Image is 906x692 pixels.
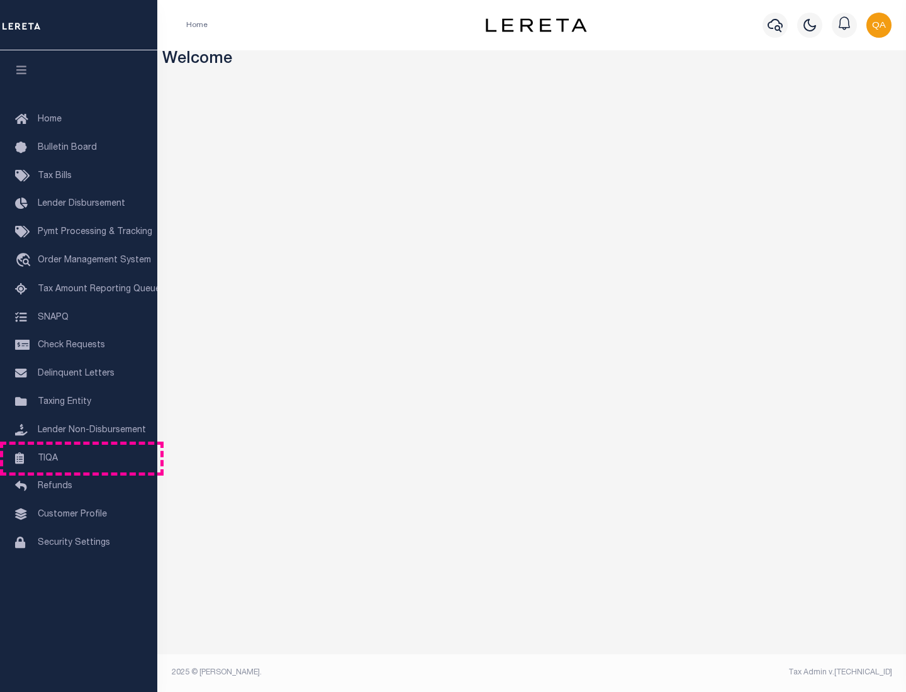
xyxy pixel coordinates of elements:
[38,482,72,491] span: Refunds
[486,18,586,32] img: logo-dark.svg
[38,199,125,208] span: Lender Disbursement
[38,115,62,124] span: Home
[162,50,902,70] h3: Welcome
[38,256,151,265] span: Order Management System
[15,253,35,269] i: travel_explore
[38,539,110,547] span: Security Settings
[38,454,58,462] span: TIQA
[38,228,152,237] span: Pymt Processing & Tracking
[38,398,91,406] span: Taxing Entity
[866,13,892,38] img: svg+xml;base64,PHN2ZyB4bWxucz0iaHR0cDovL3d3dy53My5vcmcvMjAwMC9zdmciIHBvaW50ZXItZXZlbnRzPSJub25lIi...
[186,20,208,31] li: Home
[162,667,532,678] div: 2025 © [PERSON_NAME].
[541,667,892,678] div: Tax Admin v.[TECHNICAL_ID]
[38,426,146,435] span: Lender Non-Disbursement
[38,313,69,321] span: SNAPQ
[38,341,105,350] span: Check Requests
[38,143,97,152] span: Bulletin Board
[38,510,107,519] span: Customer Profile
[38,172,72,181] span: Tax Bills
[38,285,160,294] span: Tax Amount Reporting Queue
[38,369,115,378] span: Delinquent Letters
